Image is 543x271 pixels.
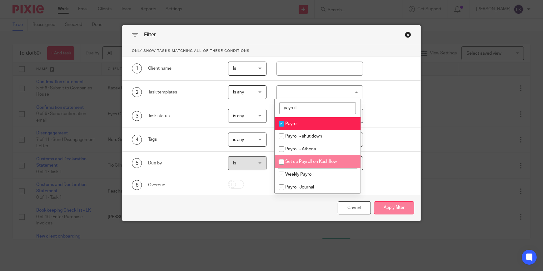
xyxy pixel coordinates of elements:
[132,111,142,121] div: 3
[144,32,156,37] span: Filter
[132,87,142,97] div: 2
[279,102,356,114] input: Search options...
[148,89,218,95] div: Task templates
[233,114,244,118] span: is any
[285,159,337,164] span: Set up Payroll on Kashflow
[148,113,218,119] div: Task status
[233,90,244,94] span: is any
[233,138,244,142] span: is any
[338,201,371,215] div: Close this dialog window
[148,65,218,72] div: Client name
[233,66,236,71] span: Is
[148,160,218,166] div: Due by
[132,63,142,73] div: 1
[285,122,298,126] span: Payroll
[405,32,411,38] div: Close this dialog window
[148,136,218,143] div: Tags
[233,161,236,165] span: Is
[285,147,316,151] span: Payroll - Athena
[285,172,313,177] span: Weekly Payroll
[285,185,314,189] span: Payroll Journal
[285,134,322,138] span: Payroll - shut down
[122,45,421,57] p: Only show tasks matching all of these conditions
[132,180,142,190] div: 6
[132,135,142,145] div: 4
[132,158,142,168] div: 5
[374,201,414,215] button: Apply filter
[148,182,218,188] div: Overdue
